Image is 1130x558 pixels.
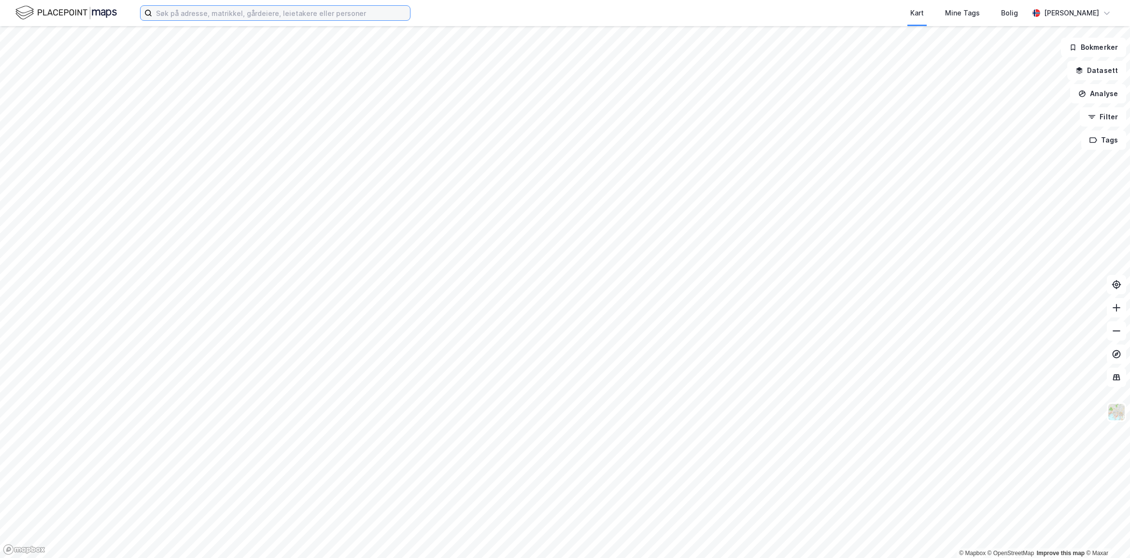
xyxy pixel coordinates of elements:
[945,7,980,19] div: Mine Tags
[1067,61,1126,80] button: Datasett
[152,6,410,20] input: Søk på adresse, matrikkel, gårdeiere, leietakere eller personer
[1082,512,1130,558] iframe: Chat Widget
[1061,38,1126,57] button: Bokmerker
[1044,7,1099,19] div: [PERSON_NAME]
[3,544,45,555] a: Mapbox homepage
[1070,84,1126,103] button: Analyse
[1107,403,1126,421] img: Z
[959,550,986,557] a: Mapbox
[910,7,924,19] div: Kart
[1037,550,1085,557] a: Improve this map
[1081,130,1126,150] button: Tags
[1082,512,1130,558] div: Kontrollprogram for chat
[1080,107,1126,127] button: Filter
[15,4,117,21] img: logo.f888ab2527a4732fd821a326f86c7f29.svg
[1001,7,1018,19] div: Bolig
[988,550,1034,557] a: OpenStreetMap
